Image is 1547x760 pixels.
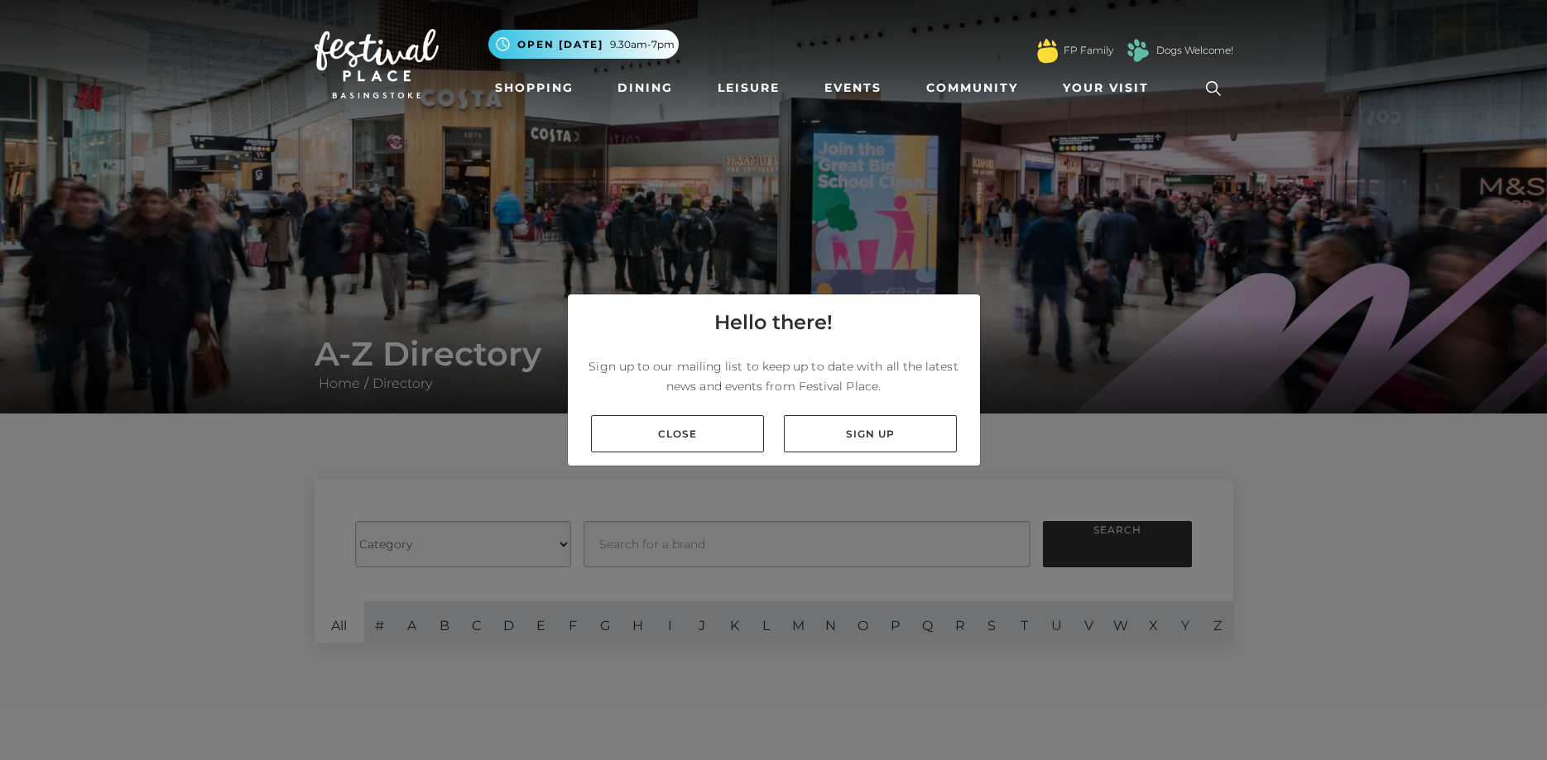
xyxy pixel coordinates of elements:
img: Festival Place Logo [315,29,439,98]
a: Community [920,73,1025,103]
a: Dining [611,73,680,103]
a: Sign up [784,415,957,452]
p: Sign up to our mailing list to keep up to date with all the latest news and events from Festival ... [581,356,967,396]
span: 9.30am-7pm [610,37,675,52]
a: Shopping [488,73,580,103]
span: Your Visit [1063,79,1149,97]
a: FP Family [1064,43,1113,58]
a: Events [818,73,888,103]
a: Your Visit [1056,73,1164,103]
a: Close [591,415,764,452]
h4: Hello there! [714,308,833,337]
a: Leisure [711,73,786,103]
button: Open [DATE] 9.30am-7pm [488,30,679,59]
span: Open [DATE] [517,37,603,52]
a: Dogs Welcome! [1156,43,1233,58]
